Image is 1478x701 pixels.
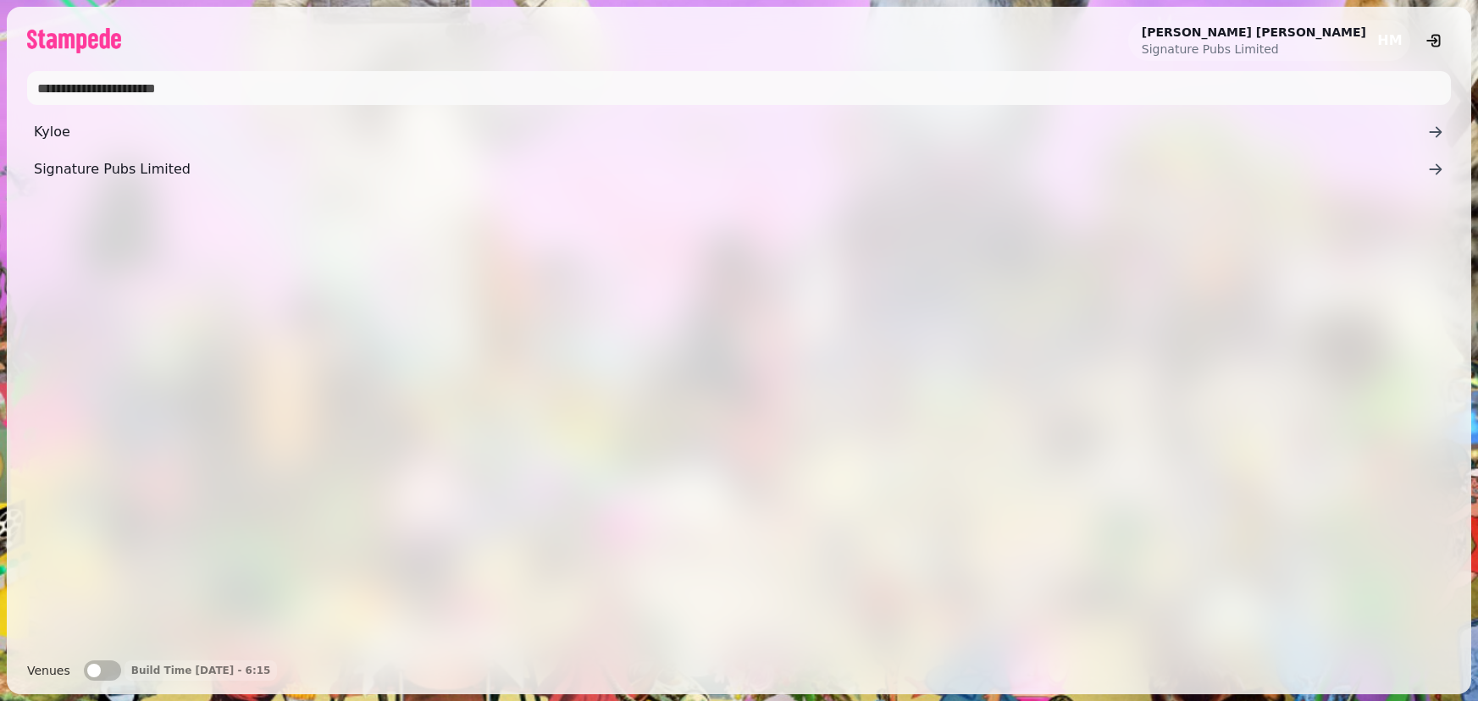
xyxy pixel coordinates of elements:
label: Venues [27,660,70,681]
p: Build Time [DATE] - 6:15 [131,664,271,677]
a: Signature Pubs Limited [27,152,1451,186]
p: Signature Pubs Limited [1142,41,1366,58]
h2: [PERSON_NAME] [PERSON_NAME] [1142,24,1366,41]
span: Signature Pubs Limited [34,159,1427,179]
a: Kyloe [27,115,1451,149]
button: logout [1417,24,1451,58]
span: HM [1377,34,1402,47]
span: Kyloe [34,122,1427,142]
img: logo [27,28,121,53]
